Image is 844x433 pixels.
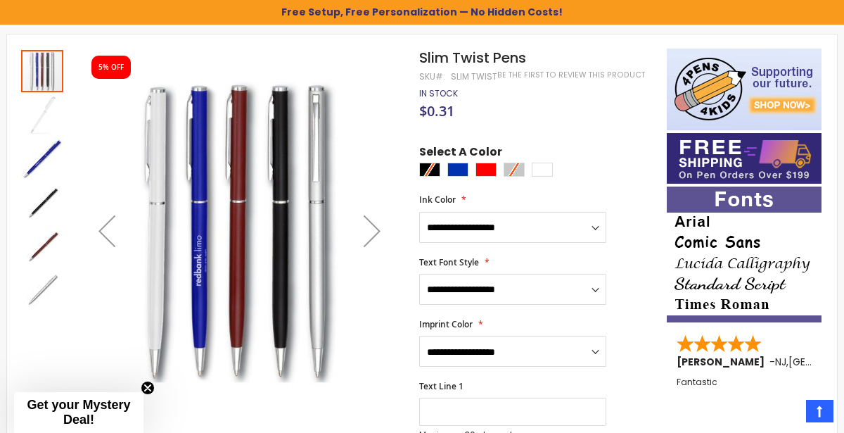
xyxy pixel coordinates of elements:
img: Slim Twist Pens [79,68,400,390]
div: Availability [419,88,458,99]
div: 5% OFF [98,63,124,73]
img: Slim Twist Pens [21,94,63,136]
div: Slim Twist Pens [21,136,65,180]
span: $0.31 [419,101,454,120]
span: Text Line 1 [419,380,463,392]
span: Text Font Style [419,256,479,268]
div: Slim Twist Pens [21,180,65,223]
div: Slim Twist Pens [21,92,65,136]
img: 4pens 4 kids [667,49,821,130]
a: Be the first to review this product [497,70,645,80]
img: font-personalization-examples [667,187,821,322]
img: Free shipping on orders over $199 [667,133,821,184]
span: Select A Color [419,144,502,163]
div: Next [344,49,400,414]
div: Slim Twist [451,71,497,82]
div: White [532,163,553,177]
div: Slim Twist Pens [21,223,65,267]
span: Imprint Color [419,318,473,330]
strong: SKU [419,70,445,82]
div: Previous [79,49,135,414]
div: Red [475,163,497,177]
div: Blue [447,163,468,177]
div: Slim Twist Pens [21,267,63,310]
span: In stock [419,87,458,99]
button: Close teaser [141,381,155,395]
span: Get your Mystery Deal! [27,398,130,427]
div: Slim Twist Pens [21,49,65,92]
img: Slim Twist Pens [21,268,63,310]
span: Slim Twist Pens [419,48,526,68]
span: Ink Color [419,194,456,206]
div: Get your Mystery Deal!Close teaser [14,392,143,433]
img: Slim Twist Pens [21,225,63,267]
img: Slim Twist Pens [21,181,63,223]
img: Slim Twist Pens [21,137,63,180]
